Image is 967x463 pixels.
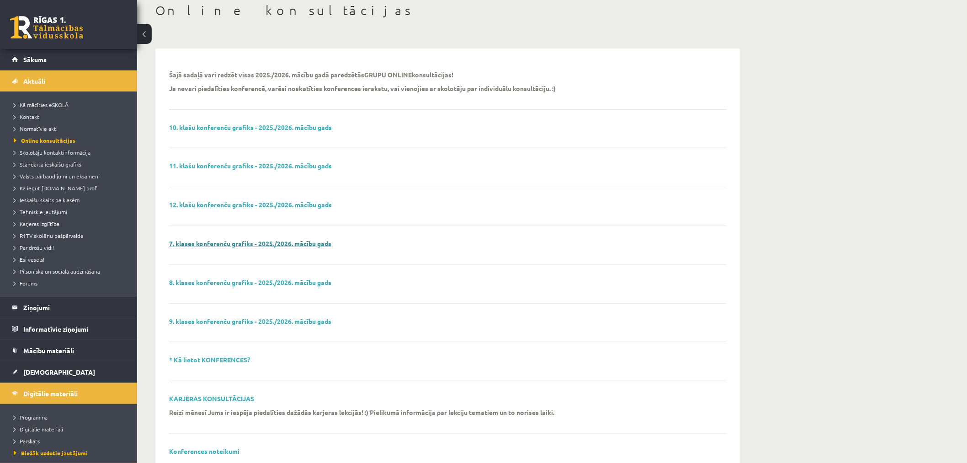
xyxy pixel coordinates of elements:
[14,113,41,120] span: Kontakti
[14,148,128,156] a: Skolotāju kontaktinformācija
[14,449,87,457] span: Biežāk uzdotie jautājumi
[14,137,75,144] span: Online konsultācijas
[14,184,97,192] span: Kā iegūt [DOMAIN_NAME] prof
[14,220,59,227] span: Karjeras izglītība
[14,196,128,204] a: Ieskaišu skaits pa klasēm
[14,220,128,228] a: Karjeras izglītība
[14,437,128,445] a: Pārskats
[14,414,48,421] span: Programma
[14,172,128,180] a: Valsts pārbaudījumi un eksāmeni
[14,208,128,216] a: Tehniskie jautājumi
[12,297,126,318] a: Ziņojumi
[14,413,128,421] a: Programma
[169,408,368,416] p: Reizi mēnesī Jums ir iespēja piedalīties dažādās karjeras lekcijās! :)
[14,425,63,433] span: Digitālie materiāli
[14,279,128,287] a: Forums
[14,196,80,204] span: Ieskaišu skaits pa klasēm
[14,268,100,275] span: Pilsoniskā un sociālā audzināšana
[14,267,128,275] a: Pilsoniskā un sociālā audzināšana
[169,355,250,364] a: * Kā lietot KONFERENCES?
[169,278,331,286] a: 8. klases konferenču grafiks - 2025./2026. mācību gads
[23,346,74,355] span: Mācību materiāli
[12,318,126,339] a: Informatīvie ziņojumi
[12,361,126,382] a: [DEMOGRAPHIC_DATA]
[169,394,254,403] a: KARJERAS KONSULTĀCIJAS
[169,317,331,325] a: 9. klases konferenču grafiks - 2025./2026. mācību gads
[14,437,40,445] span: Pārskats
[23,55,47,64] span: Sākums
[14,136,128,145] a: Online konsultācijas
[23,318,126,339] legend: Informatīvie ziņojumi
[14,125,58,132] span: Normatīvie akti
[12,340,126,361] a: Mācību materiāli
[14,124,128,133] a: Normatīvie akti
[23,368,95,376] span: [DEMOGRAPHIC_DATA]
[169,84,556,92] p: Ja nevari piedalīties konferencē, varēsi noskatīties konferences ierakstu, vai vienojies ar skolo...
[364,70,412,79] strong: GRUPU ONLINE
[12,70,126,92] a: Aktuāli
[12,383,126,404] a: Digitālie materiāli
[169,123,332,131] a: 10. klašu konferenču grafiks - 2025./2026. mācību gads
[155,3,740,18] h1: Online konsultācijas
[169,447,239,455] a: Konferences noteikumi
[23,77,45,85] span: Aktuāli
[14,113,128,121] a: Kontakti
[14,232,84,239] span: R1TV skolēnu pašpārvalde
[14,208,67,215] span: Tehniskie jautājumi
[14,160,128,168] a: Standarta ieskaišu grafiks
[169,162,332,170] a: 11. klašu konferenču grafiks - 2025./2026. mācību gads
[14,231,128,240] a: R1TV skolēnu pašpārvalde
[169,200,332,209] a: 12. klašu konferenču grafiks - 2025./2026. mācību gads
[14,425,128,433] a: Digitālie materiāli
[14,244,54,251] span: Par drošu vidi!
[14,449,128,457] a: Biežāk uzdotie jautājumi
[23,297,126,318] legend: Ziņojumi
[14,149,90,156] span: Skolotāju kontaktinformācija
[169,239,331,248] a: 7. klases konferenču grafiks - 2025./2026. mācību gads
[14,280,37,287] span: Forums
[169,70,453,79] p: Šajā sadaļā vari redzēt visas 2025./2026. mācību gadā paredzētās konsultācijas!
[14,243,128,252] a: Par drošu vidi!
[14,172,100,180] span: Valsts pārbaudījumi un eksāmeni
[14,256,44,263] span: Esi vesels!
[23,389,78,398] span: Digitālie materiāli
[14,255,128,264] a: Esi vesels!
[12,49,126,70] a: Sākums
[14,184,128,192] a: Kā iegūt [DOMAIN_NAME] prof
[14,101,128,109] a: Kā mācīties eSKOLĀ
[10,16,83,39] a: Rīgas 1. Tālmācības vidusskola
[14,161,81,168] span: Standarta ieskaišu grafiks
[14,101,69,108] span: Kā mācīties eSKOLĀ
[370,408,554,416] p: Pielikumā informācija par lekciju tematiem un to norises laiki.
